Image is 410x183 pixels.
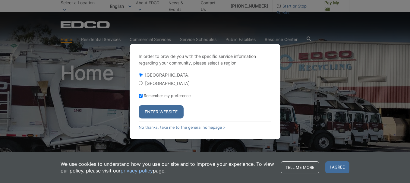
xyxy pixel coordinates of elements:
label: [GEOGRAPHIC_DATA] [145,72,190,77]
button: Enter Website [139,105,184,118]
a: Tell me more [281,161,319,173]
p: In order to provide you with the specific service information regarding your community, please se... [139,53,271,66]
a: No thanks, take me to the general homepage > [139,125,225,130]
a: privacy policy [121,167,153,174]
label: Remember my preference [144,93,191,98]
p: We use cookies to understand how you use our site and to improve your experience. To view our pol... [61,161,275,174]
span: I agree [325,161,349,173]
label: [GEOGRAPHIC_DATA] [145,81,190,86]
